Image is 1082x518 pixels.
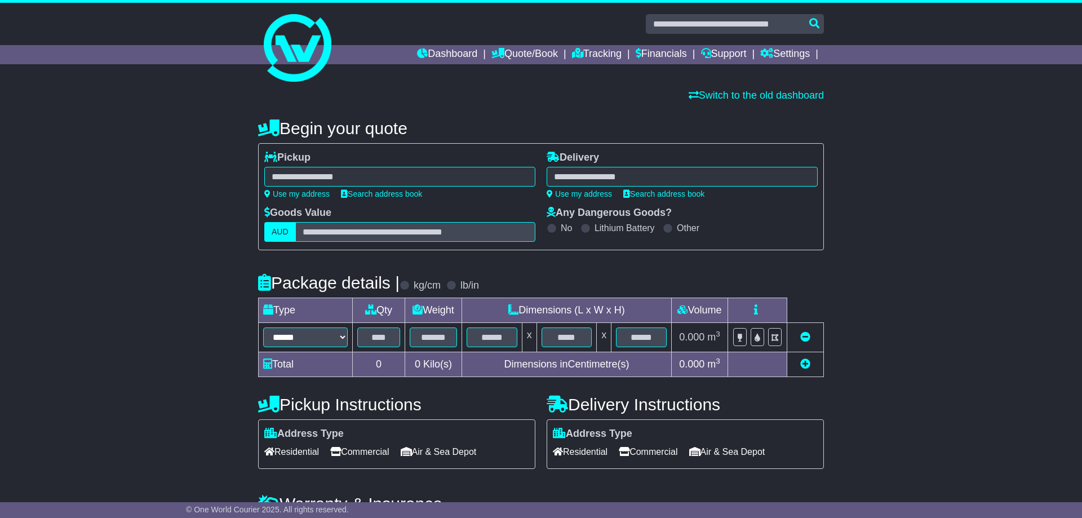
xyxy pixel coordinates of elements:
a: Support [701,45,747,64]
td: 0 [353,352,405,377]
td: x [522,323,536,352]
td: x [597,323,611,352]
label: Lithium Battery [595,223,655,233]
a: Add new item [800,358,810,370]
td: Dimensions in Centimetre(s) [462,352,671,377]
label: Any Dangerous Goods? [547,207,672,219]
a: Remove this item [800,331,810,343]
a: Tracking [572,45,622,64]
label: AUD [264,222,296,242]
span: Air & Sea Depot [401,443,477,461]
h4: Package details | [258,273,400,292]
span: Residential [553,443,607,461]
a: Use my address [547,189,612,198]
a: Switch to the old dashboard [689,90,824,101]
span: 0 [415,358,420,370]
span: Air & Sea Depot [689,443,765,461]
h4: Begin your quote [258,119,824,138]
a: Financials [636,45,687,64]
label: Delivery [547,152,599,164]
td: Kilo(s) [405,352,462,377]
td: Volume [671,298,728,323]
label: No [561,223,572,233]
label: Pickup [264,152,311,164]
a: Search address book [623,189,704,198]
a: Settings [760,45,810,64]
h4: Warranty & Insurance [258,494,824,513]
sup: 3 [716,330,720,338]
span: 0.000 [679,358,704,370]
label: Address Type [553,428,632,440]
span: m [707,331,720,343]
label: Other [677,223,699,233]
label: Address Type [264,428,344,440]
td: Total [259,352,353,377]
td: Qty [353,298,405,323]
a: Use my address [264,189,330,198]
td: Weight [405,298,462,323]
sup: 3 [716,357,720,365]
span: Residential [264,443,319,461]
a: Dashboard [417,45,477,64]
span: 0.000 [679,331,704,343]
a: Quote/Book [491,45,558,64]
span: Commercial [330,443,389,461]
span: © One World Courier 2025. All rights reserved. [186,505,349,514]
h4: Pickup Instructions [258,395,535,414]
label: lb/in [460,280,479,292]
h4: Delivery Instructions [547,395,824,414]
td: Dimensions (L x W x H) [462,298,671,323]
td: Type [259,298,353,323]
label: Goods Value [264,207,331,219]
a: Search address book [341,189,422,198]
span: m [707,358,720,370]
label: kg/cm [414,280,441,292]
span: Commercial [619,443,677,461]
